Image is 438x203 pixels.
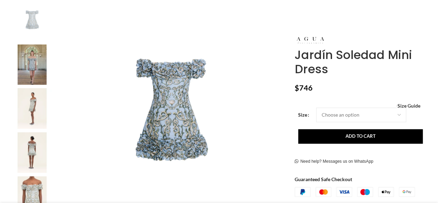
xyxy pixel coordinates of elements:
label: Size [298,111,309,119]
h1: Jardín Soledad Mini Dress [295,48,425,76]
span: $ [295,83,299,92]
img: Agua By Agua Bendita [11,132,53,173]
img: Agua By Agua Bendita Mini Dress [11,88,53,129]
bdi: 746 [295,83,313,92]
a: Need help? Messages us on WhatsApp [295,159,373,164]
img: Agua By Agua Bendita Dresses [11,0,53,41]
img: Agua By Agua Bendita [11,44,53,85]
img: guaranteed-safe-checkout-bordered.j [295,187,415,197]
button: Add to cart [298,129,423,144]
strong: Guaranteed Safe Checkout [295,176,352,182]
img: Agua By Agua Bendita [295,36,326,44]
